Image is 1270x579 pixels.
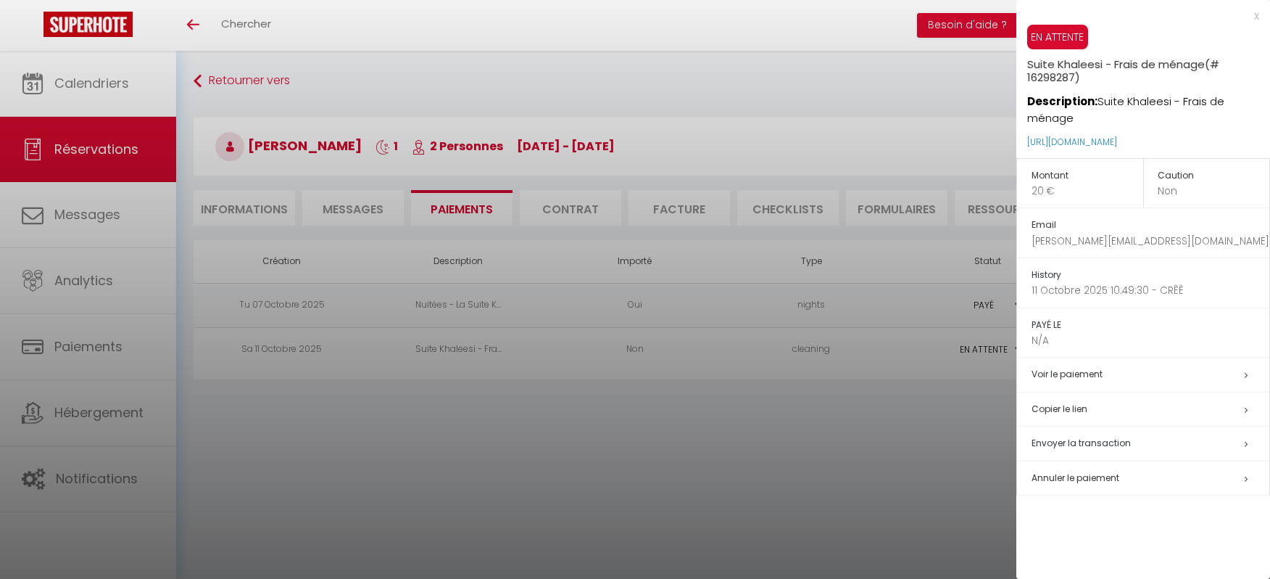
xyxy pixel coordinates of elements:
h5: Caution [1158,168,1270,184]
a: [URL][DOMAIN_NAME] [1027,136,1117,148]
h5: History [1032,267,1269,284]
h5: Suite Khaleesi - Frais de ménage [1027,49,1270,84]
h5: Montant [1032,168,1143,184]
h5: Copier le lien [1032,401,1269,418]
p: Suite Khaleesi - Frais de ménage [1027,84,1270,127]
p: Non [1158,184,1270,199]
p: [PERSON_NAME][EMAIL_ADDRESS][DOMAIN_NAME] [1032,234,1269,249]
span: Envoyer la transaction [1032,437,1131,449]
strong: Description: [1027,94,1097,109]
div: x [1016,7,1259,25]
span: EN ATTENTE [1027,25,1088,49]
p: N/A [1032,333,1269,348]
p: 11 Octobre 2025 10:49:30 - CRÊÊ [1032,283,1269,298]
p: 20 € [1032,184,1143,199]
h5: PAYÉ LE [1032,317,1269,334]
span: Annuler le paiement [1032,472,1119,484]
a: Voir le paiement [1032,368,1103,380]
span: (# 16298287) [1027,57,1219,85]
h5: Email [1032,217,1269,234]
